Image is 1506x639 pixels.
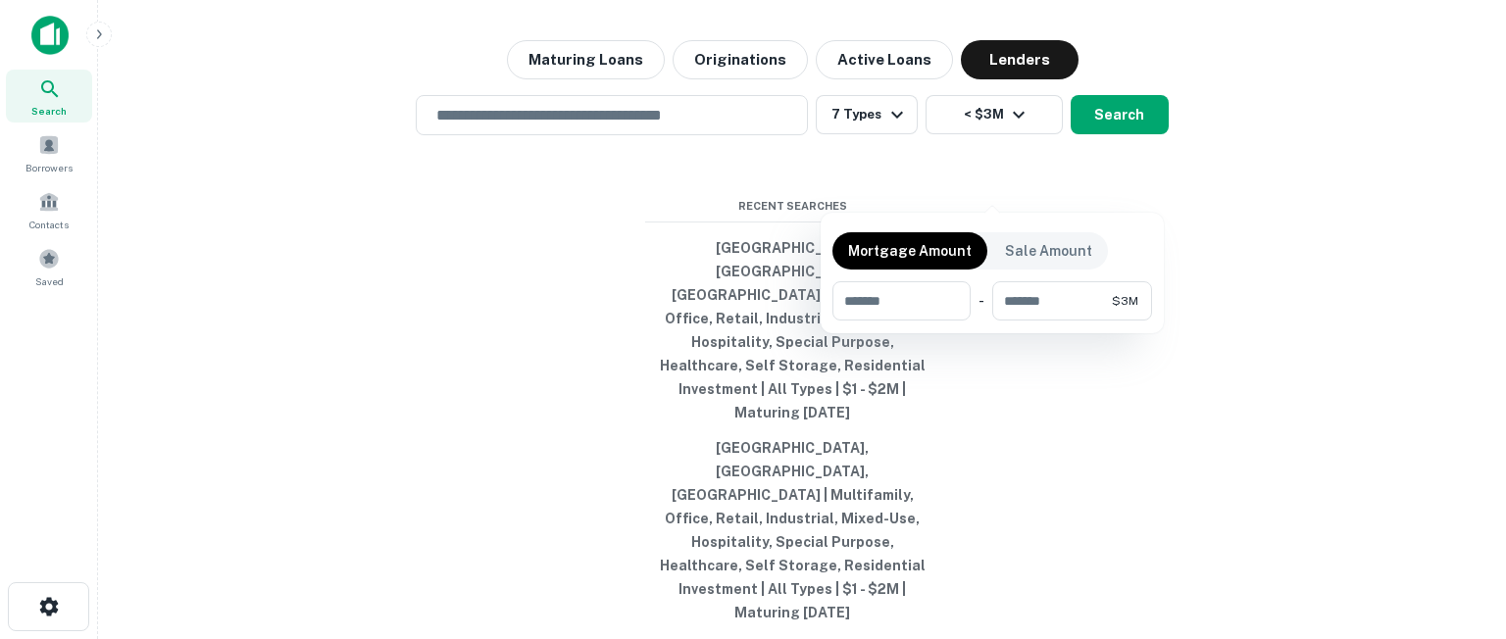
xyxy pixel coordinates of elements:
p: Mortgage Amount [848,240,972,262]
iframe: Chat Widget [1408,482,1506,576]
span: $3M [1112,292,1138,310]
p: Sale Amount [1005,240,1092,262]
div: - [979,281,984,320]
